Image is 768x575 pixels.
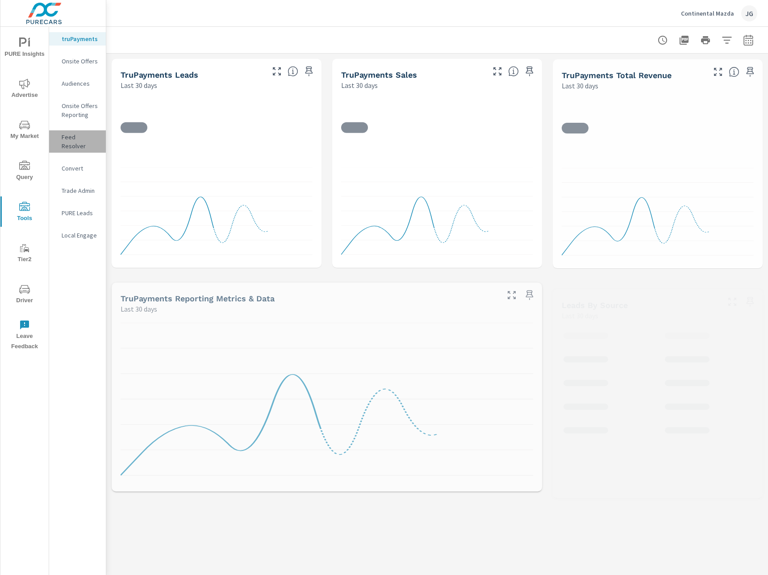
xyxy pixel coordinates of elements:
button: Apply Filters [718,31,736,49]
div: Local Engage [49,229,106,242]
h5: truPayments Sales [341,70,417,79]
div: truPayments [49,32,106,46]
button: Make Fullscreen [725,295,739,309]
div: Trade Admin [49,184,106,197]
p: Onsite Offers [62,57,99,66]
span: Save this to your personalized report [743,65,757,79]
p: Continental Mazda [681,9,734,17]
h5: Leads By Source [562,300,628,310]
div: nav menu [0,27,49,355]
p: truPayments [62,34,99,43]
div: Feed Resolver [49,130,106,153]
span: PURE Insights [3,37,46,59]
span: Save this to your personalized report [522,64,537,79]
span: Leave Feedback [3,320,46,352]
div: JG [741,5,757,21]
span: Advertise [3,79,46,100]
p: Feed Resolver [62,133,99,150]
span: Save this to your personalized report [522,288,537,302]
p: Last 30 days [562,80,598,91]
button: Make Fullscreen [711,65,725,79]
h5: truPayments Leads [121,70,198,79]
p: Local Engage [62,231,99,240]
button: Make Fullscreen [270,64,284,79]
span: Tools [3,202,46,224]
p: Last 30 days [562,310,598,321]
div: PURE Leads [49,206,106,220]
span: My Market [3,120,46,142]
p: Convert [62,164,99,173]
span: Number of sales matched to a truPayments lead. [Source: This data is sourced from the dealer's DM... [508,66,519,77]
span: Tier2 [3,243,46,265]
button: Select Date Range [739,31,757,49]
div: Onsite Offers Reporting [49,99,106,121]
div: Audiences [49,77,106,90]
div: Onsite Offers [49,54,106,68]
h5: truPayments Reporting Metrics & Data [121,294,275,303]
span: Save this to your personalized report [743,295,757,309]
p: Last 30 days [121,304,157,314]
p: Last 30 days [341,80,378,91]
span: Save this to your personalized report [302,64,316,79]
p: Trade Admin [62,186,99,195]
button: "Export Report to PDF" [675,31,693,49]
button: Print Report [697,31,714,49]
p: Last 30 days [121,80,157,91]
button: Make Fullscreen [490,64,505,79]
span: Driver [3,284,46,306]
span: Query [3,161,46,183]
button: Make Fullscreen [505,288,519,302]
p: PURE Leads [62,208,99,217]
p: Onsite Offers Reporting [62,101,99,119]
p: Audiences [62,79,99,88]
span: The number of truPayments leads. [288,66,298,77]
h5: truPayments Total Revenue [562,71,672,80]
span: Total revenue from sales matched to a truPayments lead. [Source: This data is sourced from the de... [729,67,739,77]
div: Convert [49,162,106,175]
